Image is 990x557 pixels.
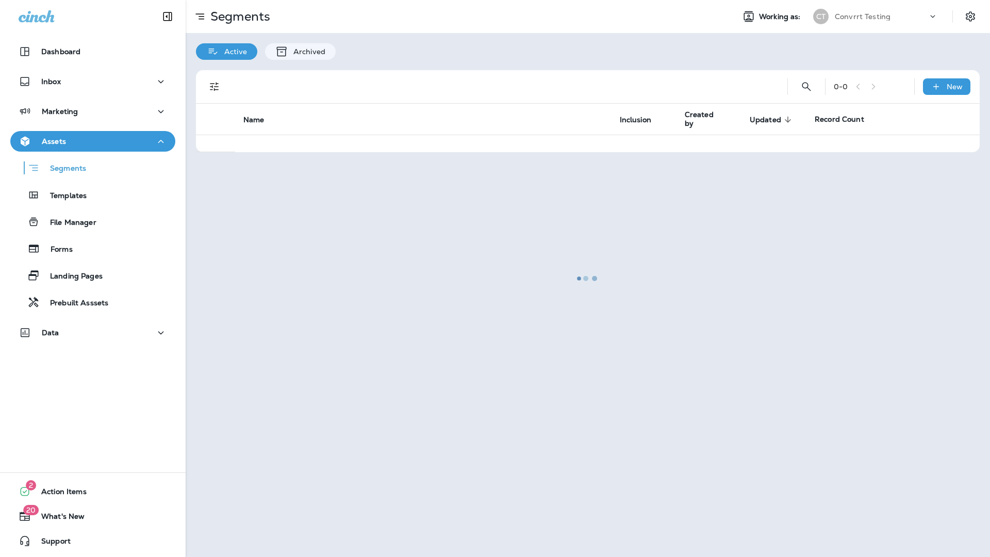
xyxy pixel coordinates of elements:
span: What's New [31,512,85,525]
p: Landing Pages [40,272,103,282]
p: Inbox [41,77,61,86]
span: Support [31,537,71,549]
button: Assets [10,131,175,152]
button: Dashboard [10,41,175,62]
p: Assets [42,137,66,145]
p: Segments [40,164,86,174]
p: Data [42,329,59,337]
button: Support [10,531,175,551]
p: Prebuilt Asssets [40,299,108,308]
p: Dashboard [41,47,80,56]
span: 20 [23,505,39,515]
button: Landing Pages [10,265,175,286]
button: Collapse Sidebar [153,6,182,27]
button: Inbox [10,71,175,92]
p: Marketing [42,107,78,116]
button: Segments [10,157,175,179]
button: Templates [10,184,175,206]
button: 20What's New [10,506,175,527]
p: File Manager [40,218,96,228]
button: Data [10,322,175,343]
button: Prebuilt Asssets [10,291,175,313]
span: Action Items [31,487,87,500]
p: New [947,83,963,91]
button: Forms [10,238,175,259]
span: 2 [26,480,36,490]
button: File Manager [10,211,175,233]
button: Marketing [10,101,175,122]
p: Forms [40,245,73,255]
button: 2Action Items [10,481,175,502]
p: Templates [40,191,87,201]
